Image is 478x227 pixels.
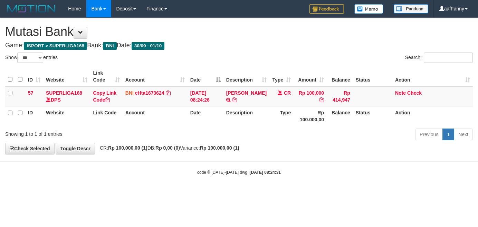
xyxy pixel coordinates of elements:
[43,67,90,86] th: Website: activate to sort column ascending
[424,53,473,63] input: Search:
[392,67,473,86] th: Action: activate to sort column ascending
[294,106,327,126] th: Rp 100.000,00
[327,86,353,106] td: Rp 414,947
[223,106,269,126] th: Description
[294,86,327,106] td: Rp 100,000
[25,106,43,126] th: ID
[353,106,392,126] th: Status
[395,90,406,96] a: Note
[93,90,116,103] a: Copy Link Code
[188,67,223,86] th: Date: activate to sort column descending
[108,145,147,151] strong: Rp 100.000,00 (1)
[309,4,344,14] img: Feedback.jpg
[5,143,55,154] a: Check Selected
[135,90,164,96] a: cHta1673624
[353,67,392,86] th: Status
[125,90,134,96] span: BNI
[166,90,171,96] a: Copy cHta1673624 to clipboard
[442,129,454,140] a: 1
[56,143,95,154] a: Toggle Descr
[155,145,180,151] strong: Rp 0,00 (0)
[354,4,383,14] img: Button%20Memo.svg
[223,67,269,86] th: Description: activate to sort column ascending
[5,53,58,63] label: Show entries
[132,42,165,50] span: 30/09 - 01/10
[5,3,58,14] img: MOTION_logo.png
[188,106,223,126] th: Date
[188,86,223,106] td: [DATE] 08:24:26
[123,67,188,86] th: Account: activate to sort column ascending
[123,106,188,126] th: Account
[232,97,237,103] a: Copy MUJI RAHAYU to clipboard
[319,97,324,103] a: Copy Rp 100,000 to clipboard
[284,90,291,96] span: CR
[226,90,267,96] a: [PERSON_NAME]
[269,67,294,86] th: Type: activate to sort column ascending
[454,129,473,140] a: Next
[200,145,239,151] strong: Rp 100.000,00 (1)
[415,129,443,140] a: Previous
[392,106,473,126] th: Action
[96,145,239,151] span: CR: DB: Variance:
[269,106,294,126] th: Type
[90,106,122,126] th: Link Code
[43,86,90,106] td: DPS
[250,170,281,175] strong: [DATE] 08:24:31
[90,67,122,86] th: Link Code: activate to sort column ascending
[294,67,327,86] th: Amount: activate to sort column ascending
[24,42,87,50] span: ISPORT > SUPERLIGA168
[394,4,428,13] img: panduan.png
[25,67,43,86] th: ID: activate to sort column ascending
[327,67,353,86] th: Balance
[17,53,43,63] select: Showentries
[103,42,116,50] span: BNI
[5,128,194,138] div: Showing 1 to 1 of 1 entries
[5,42,473,49] h4: Game: Bank: Date:
[46,90,82,96] a: SUPERLIGA168
[28,90,34,96] span: 57
[197,170,281,175] small: code © [DATE]-[DATE] dwg |
[5,25,473,39] h1: Mutasi Bank
[327,106,353,126] th: Balance
[405,53,473,63] label: Search:
[407,90,422,96] a: Check
[43,106,90,126] th: Website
